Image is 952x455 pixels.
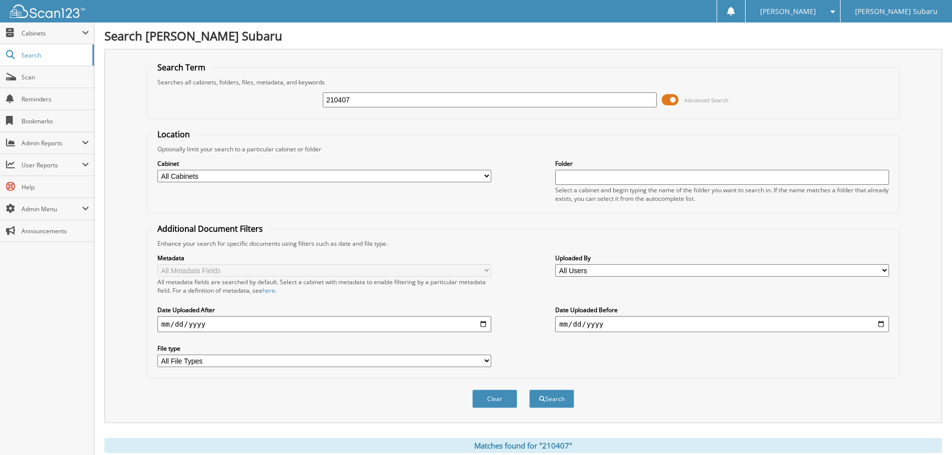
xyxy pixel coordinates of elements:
[152,78,894,86] div: Searches all cabinets, folders, files, metadata, and keywords
[152,145,894,153] div: Optionally limit your search to a particular cabinet or folder
[855,8,938,14] span: [PERSON_NAME] Subaru
[21,95,89,103] span: Reminders
[21,183,89,191] span: Help
[555,316,889,332] input: end
[21,51,87,59] span: Search
[262,286,275,295] a: here
[21,29,82,37] span: Cabinets
[555,254,889,262] label: Uploaded By
[157,159,491,168] label: Cabinet
[104,438,942,453] div: Matches found for "210407"
[21,139,82,147] span: Admin Reports
[104,27,942,44] h1: Search [PERSON_NAME] Subaru
[555,306,889,314] label: Date Uploaded Before
[157,254,491,262] label: Metadata
[760,8,816,14] span: [PERSON_NAME]
[555,159,889,168] label: Folder
[152,129,195,140] legend: Location
[21,227,89,235] span: Announcements
[152,223,268,234] legend: Additional Document Filters
[157,278,491,295] div: All metadata fields are searched by default. Select a cabinet with metadata to enable filtering b...
[157,344,491,353] label: File type
[21,117,89,125] span: Bookmarks
[555,186,889,203] div: Select a cabinet and begin typing the name of the folder you want to search in. If the name match...
[152,239,894,248] div: Enhance your search for specific documents using filters such as date and file type.
[684,96,729,104] span: Advanced Search
[10,4,85,18] img: scan123-logo-white.svg
[21,205,82,213] span: Admin Menu
[472,390,517,408] button: Clear
[21,73,89,81] span: Scan
[21,161,82,169] span: User Reports
[157,316,491,332] input: start
[157,306,491,314] label: Date Uploaded After
[529,390,574,408] button: Search
[152,62,210,73] legend: Search Term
